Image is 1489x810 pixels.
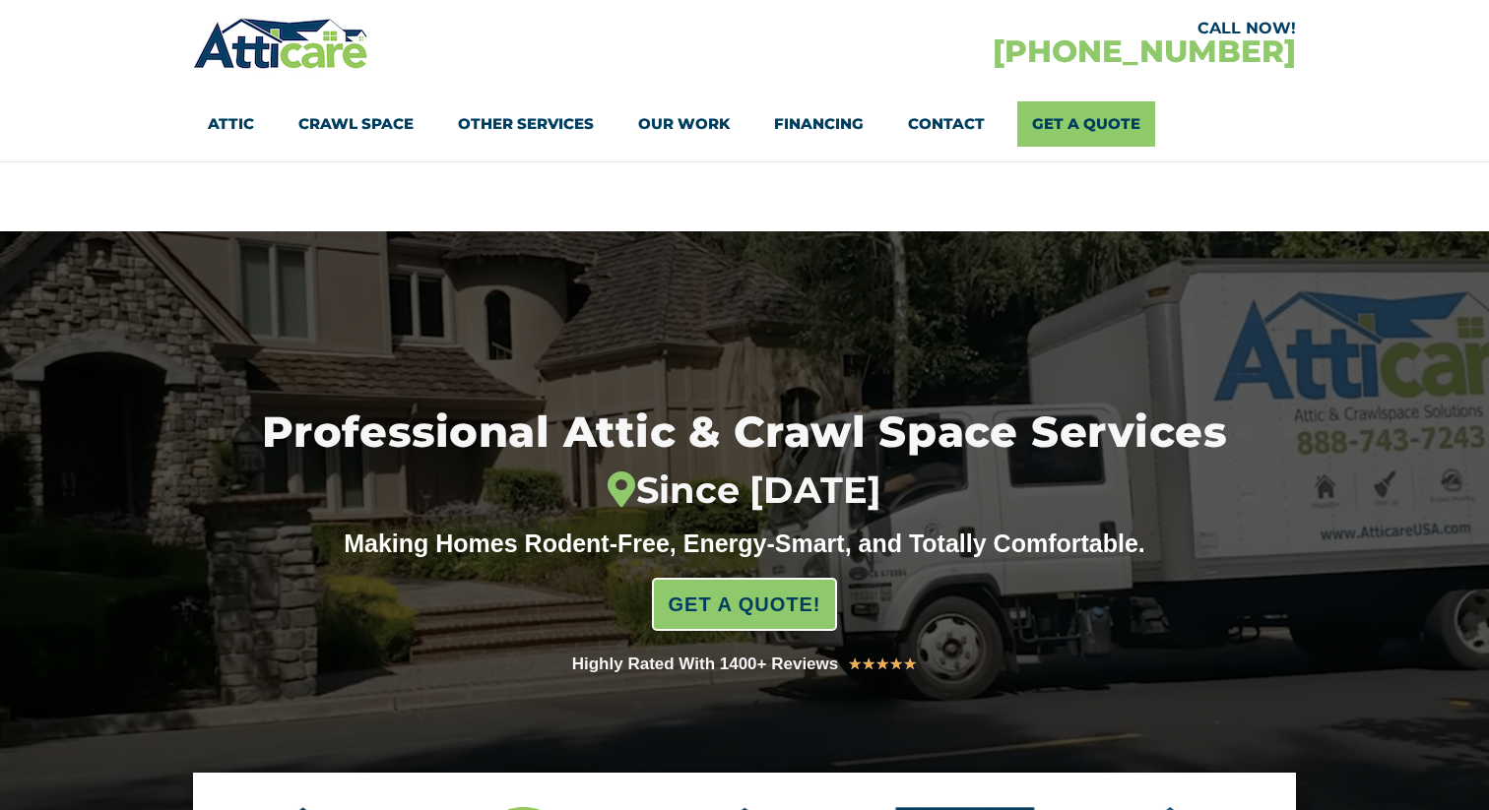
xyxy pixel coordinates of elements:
[458,101,594,147] a: Other Services
[163,469,1327,513] div: Since [DATE]
[1017,101,1155,147] a: Get A Quote
[208,101,254,147] a: Attic
[306,529,1183,558] div: Making Homes Rodent-Free, Energy-Smart, and Totally Comfortable.
[908,101,985,147] a: Contact
[889,652,903,677] i: ★
[862,652,875,677] i: ★
[774,101,864,147] a: Financing
[208,101,1281,147] nav: Menu
[875,652,889,677] i: ★
[744,21,1296,36] div: CALL NOW!
[848,652,862,677] i: ★
[903,652,917,677] i: ★
[298,101,414,147] a: Crawl Space
[652,578,838,631] a: GET A QUOTE!
[163,410,1327,513] h1: Professional Attic & Crawl Space Services
[848,652,917,677] div: 5/5
[669,585,821,624] span: GET A QUOTE!
[572,651,839,678] div: Highly Rated With 1400+ Reviews
[638,101,730,147] a: Our Work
